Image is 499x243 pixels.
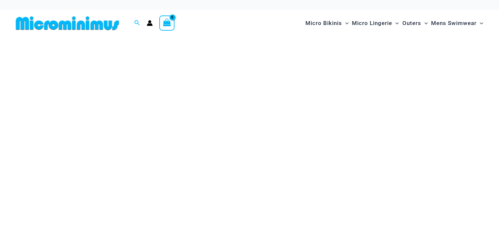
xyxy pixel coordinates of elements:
[421,15,428,32] span: Menu Toggle
[159,15,174,31] a: View Shopping Cart, empty
[401,13,429,33] a: OutersMenu ToggleMenu Toggle
[431,15,477,32] span: Mens Swimwear
[304,13,350,33] a: Micro BikinisMenu ToggleMenu Toggle
[402,15,421,32] span: Outers
[352,15,392,32] span: Micro Lingerie
[429,13,485,33] a: Mens SwimwearMenu ToggleMenu Toggle
[342,15,349,32] span: Menu Toggle
[303,12,486,34] nav: Site Navigation
[477,15,483,32] span: Menu Toggle
[392,15,399,32] span: Menu Toggle
[350,13,400,33] a: Micro LingerieMenu ToggleMenu Toggle
[305,15,342,32] span: Micro Bikinis
[147,20,153,26] a: Account icon link
[13,16,122,31] img: MM SHOP LOGO FLAT
[134,19,140,27] a: Search icon link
